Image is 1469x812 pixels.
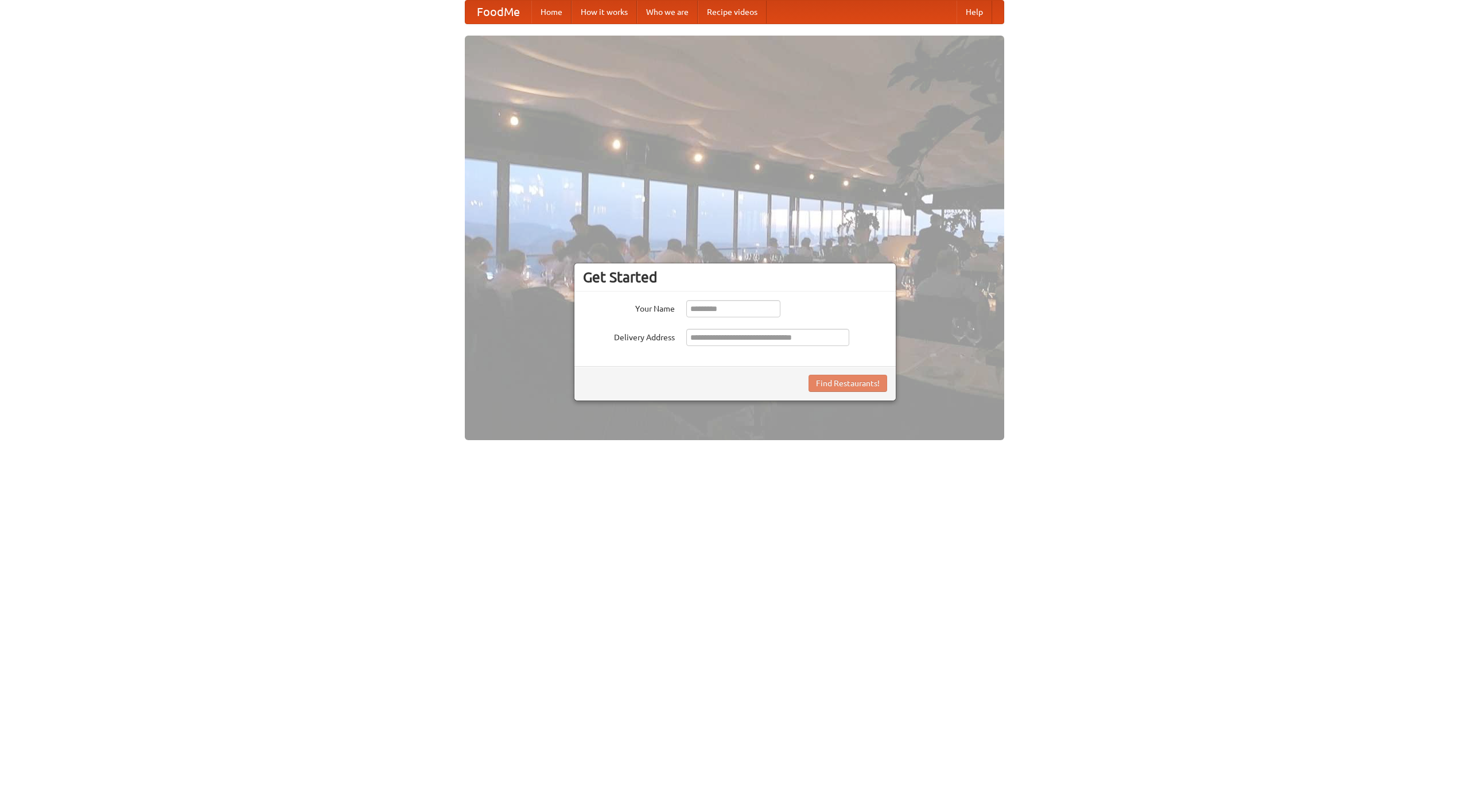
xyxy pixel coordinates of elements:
a: Home [531,1,572,24]
button: Find Restaurants! [809,375,887,392]
a: Recipe videos [698,1,767,24]
a: FoodMe [465,1,531,24]
label: Your Name [583,300,675,314]
a: Who we are [637,1,698,24]
a: Help [957,1,992,24]
h3: Get Started [583,269,887,286]
a: How it works [572,1,637,24]
label: Delivery Address [583,329,675,343]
